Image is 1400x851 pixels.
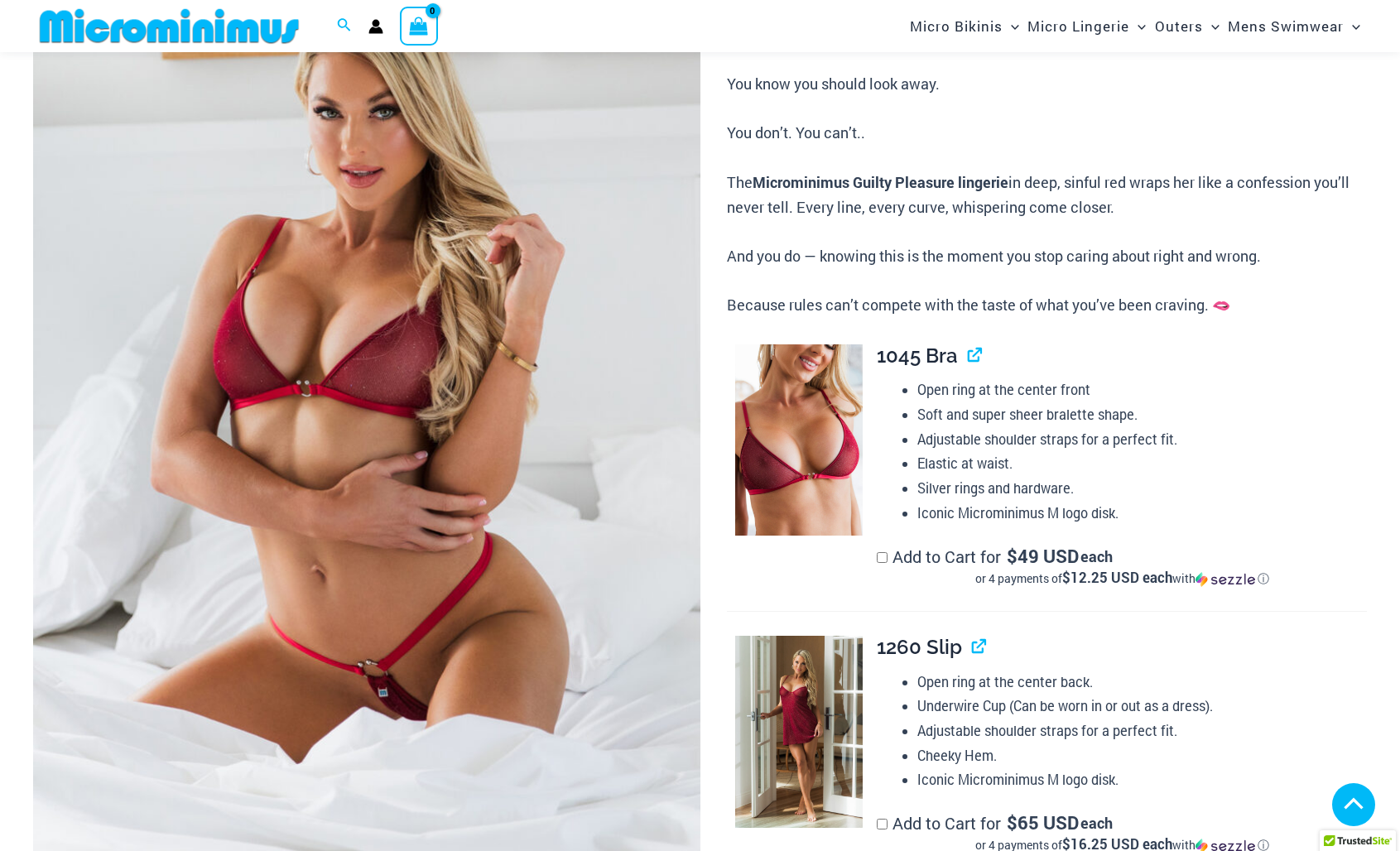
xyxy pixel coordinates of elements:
[1080,815,1113,831] span: each
[877,570,1367,587] div: or 4 payments of$12.25 USD eachwithSezzle Click to learn more about Sezzle
[337,16,352,37] a: Search icon link
[727,23,1367,318] p: It starts with a glance. You know you should look away. You don’t. You can’t.. The in deep, sinfu...
[1027,5,1129,47] span: Micro Lingerie
[1228,5,1344,47] span: Mens Swimwear
[400,7,438,45] a: View Shopping Cart, empty
[917,767,1367,792] li: Iconic Microminimus M logo disk.
[1007,815,1079,831] span: 65 USD
[368,19,383,34] a: Account icon link
[1007,548,1079,565] span: 49 USD
[917,451,1367,476] li: Elastic at waist.
[877,570,1367,587] div: or 4 payments of with
[1224,5,1364,47] a: Mens SwimwearMenu ToggleMenu Toggle
[917,377,1367,402] li: Open ring at the center front
[1203,5,1220,47] span: Menu Toggle
[877,552,888,563] input: Add to Cart for$49 USD eachor 4 payments of$12.25 USD eachwithSezzle Click to learn more about Se...
[1007,544,1018,568] span: $
[917,427,1367,452] li: Adjustable shoulder straps for a perfect fit.
[735,344,864,536] img: Guilty Pleasures Red 1045 Bra
[1007,810,1018,834] span: $
[735,636,864,828] img: Guilty Pleasures Red 1260 Slip
[917,402,1367,427] li: Soft and super sheer bralette shape.
[917,719,1367,743] li: Adjustable shoulder straps for a perfect fit.
[910,5,1003,47] span: Micro Bikinis
[1344,5,1360,47] span: Menu Toggle
[903,2,1367,50] nav: Site Navigation
[906,5,1023,47] a: Micro BikinisMenu ToggleMenu Toggle
[917,501,1367,526] li: Iconic Microminimus M logo disk.
[1155,5,1203,47] span: Outers
[1196,572,1255,587] img: Sezzle
[877,635,962,659] span: 1260 Slip
[917,743,1367,768] li: Cheeky Hem.
[1062,568,1172,587] span: $12.25 USD each
[1151,5,1224,47] a: OutersMenu ToggleMenu Toggle
[753,172,1008,192] b: Microminimus Guilty Pleasure lingerie
[1129,5,1146,47] span: Menu Toggle
[33,7,305,45] img: MM SHOP LOGO FLAT
[877,546,1367,587] label: Add to Cart for
[1023,5,1150,47] a: Micro LingerieMenu ToggleMenu Toggle
[917,694,1367,719] li: Underwire Cup (Can be worn in or out as a dress).
[1003,5,1019,47] span: Menu Toggle
[917,670,1367,695] li: Open ring at the center back.
[1080,548,1113,565] span: each
[877,819,888,829] input: Add to Cart for$65 USD eachor 4 payments of$16.25 USD eachwithSezzle Click to learn more about Se...
[877,344,958,368] span: 1045 Bra
[917,476,1367,501] li: Silver rings and hardware.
